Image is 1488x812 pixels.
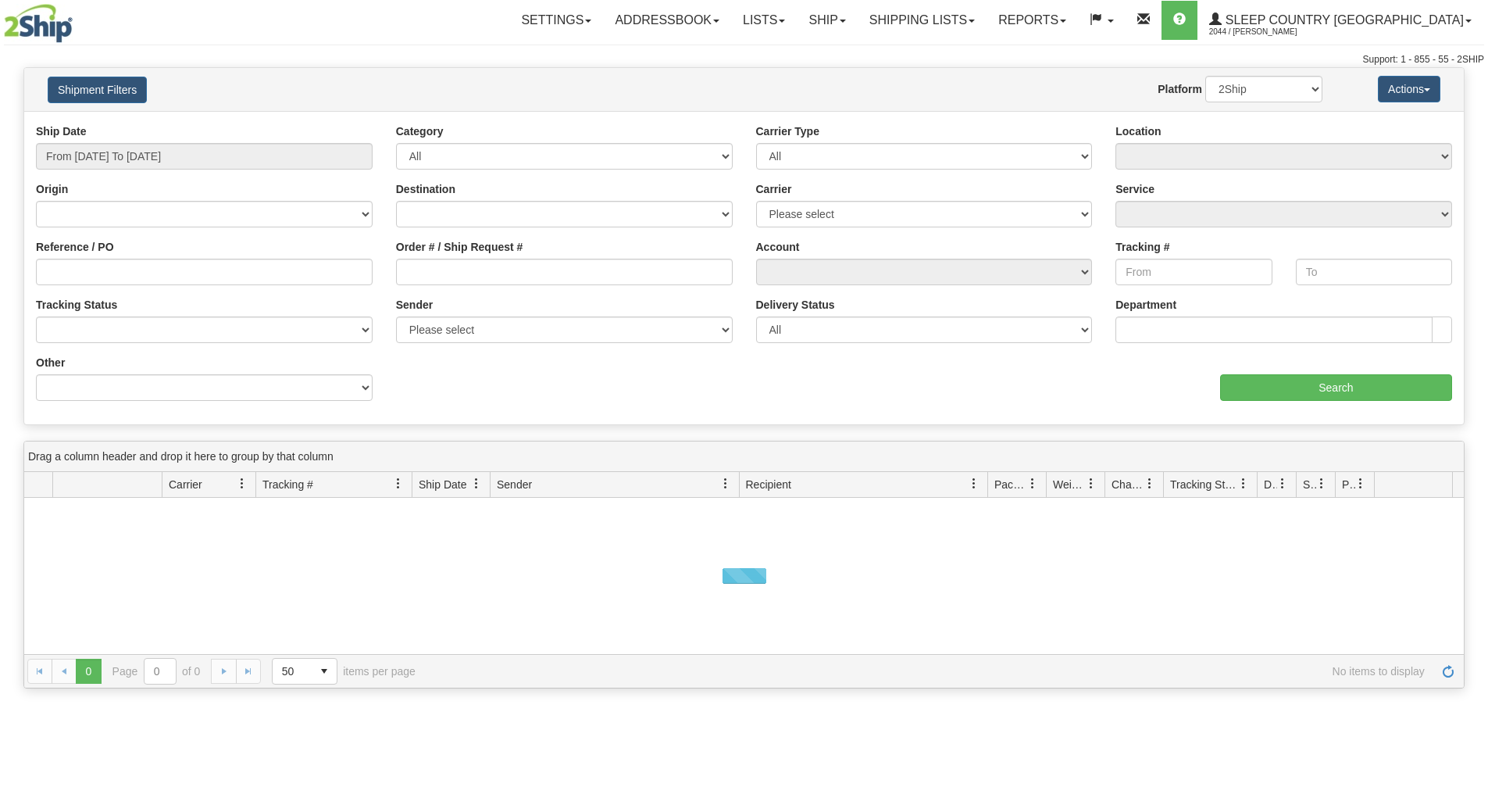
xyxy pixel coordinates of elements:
label: Destination [396,181,455,197]
a: Addressbook [603,1,731,40]
a: Refresh [1436,659,1461,684]
label: Tracking Status [36,297,117,313]
img: logo2044.jpg [4,4,73,43]
span: select [312,659,337,684]
label: Delivery Status [756,297,835,313]
a: Pickup Status filter column settings [1347,470,1374,497]
label: Tracking # [1115,239,1169,255]
a: Settings [509,1,603,40]
span: 2044 / [PERSON_NAME] [1209,24,1326,40]
span: Page sizes drop down [272,658,337,685]
label: Other [36,355,65,370]
a: Lists [731,1,797,40]
label: Origin [36,181,68,197]
label: Sender [396,297,433,313]
label: Account [756,239,800,255]
input: From [1115,259,1272,285]
a: Carrier filter column settings [229,470,255,497]
div: Support: 1 - 855 - 55 - 2SHIP [4,53,1484,66]
label: Carrier [756,181,792,197]
a: Reports [987,1,1078,40]
a: Shipment Issues filter column settings [1308,470,1335,497]
label: Category [396,123,444,139]
a: Ship [797,1,857,40]
span: Recipient [746,477,791,492]
a: Tracking # filter column settings [385,470,412,497]
span: Sleep Country [GEOGRAPHIC_DATA] [1222,13,1464,27]
label: Ship Date [36,123,87,139]
span: No items to display [437,665,1425,678]
span: Carrier [169,477,202,492]
label: Platform [1158,81,1202,97]
span: Pickup Status [1342,477,1355,492]
span: items per page [272,658,416,685]
span: Sender [497,477,532,492]
span: Packages [994,477,1027,492]
a: Weight filter column settings [1078,470,1104,497]
a: Ship Date filter column settings [463,470,490,497]
a: Packages filter column settings [1019,470,1046,497]
span: Weight [1053,477,1086,492]
span: Shipment Issues [1303,477,1316,492]
label: Department [1115,297,1176,313]
a: Shipping lists [858,1,987,40]
a: Sleep Country [GEOGRAPHIC_DATA] 2044 / [PERSON_NAME] [1197,1,1483,40]
span: Delivery Status [1264,477,1277,492]
a: Recipient filter column settings [961,470,987,497]
a: Sender filter column settings [712,470,739,497]
span: Page 0 [76,659,101,684]
span: Page of 0 [112,658,201,685]
span: Ship Date [419,477,466,492]
button: Shipment Filters [48,77,147,103]
label: Service [1115,181,1154,197]
a: Charge filter column settings [1137,470,1163,497]
span: Charge [1112,477,1144,492]
div: grid grouping header [24,442,1464,472]
a: Tracking Status filter column settings [1230,470,1257,497]
span: 50 [282,664,302,679]
label: Carrier Type [756,123,819,139]
button: Actions [1378,76,1440,102]
label: Reference / PO [36,239,114,255]
iframe: chat widget [1452,326,1486,485]
input: Search [1220,374,1452,401]
span: Tracking Status [1170,477,1238,492]
span: Tracking # [262,477,313,492]
label: Location [1115,123,1161,139]
a: Delivery Status filter column settings [1269,470,1296,497]
label: Order # / Ship Request # [396,239,523,255]
input: To [1296,259,1452,285]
